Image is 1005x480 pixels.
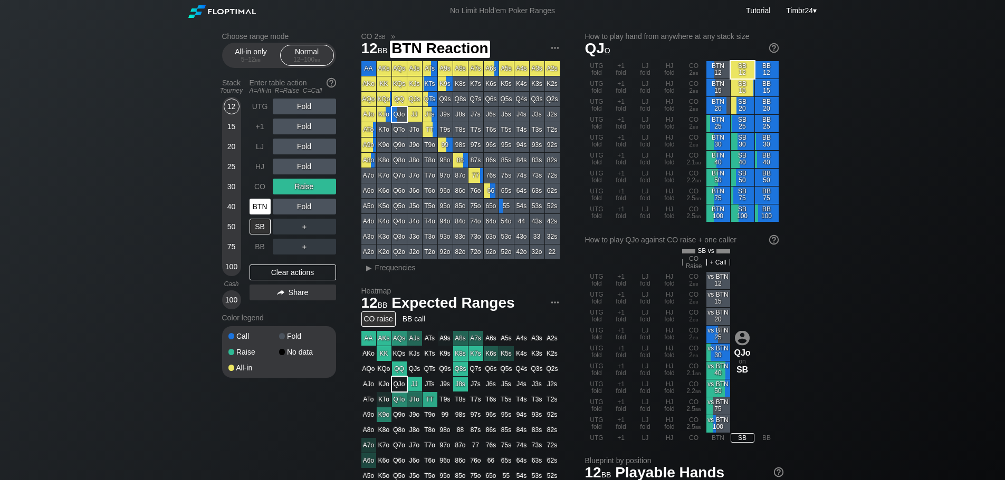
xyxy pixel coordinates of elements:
[484,153,499,168] div: 86s
[706,133,730,150] div: BTN 30
[377,214,391,229] div: K4o
[731,187,754,204] div: SB 75
[755,133,779,150] div: BB 30
[273,199,336,214] div: Fold
[609,151,633,168] div: +1 fold
[545,92,560,106] div: Q2s
[530,107,544,122] div: J3s
[484,214,499,229] div: 64o
[634,204,657,222] div: LJ fold
[468,92,483,106] div: Q7s
[227,45,275,65] div: All-in only
[605,44,610,55] span: o
[279,348,330,356] div: No data
[423,107,437,122] div: JTs
[378,32,385,41] span: bb
[706,151,730,168] div: BTN 40
[377,92,391,106] div: KQo
[693,69,698,76] span: bb
[682,151,706,168] div: CO 2.1
[423,76,437,91] div: KTs
[545,107,560,122] div: J2s
[222,32,336,41] h2: Choose range mode
[634,169,657,186] div: LJ fold
[549,297,561,308] img: ellipsis.fd386fe8.svg
[361,199,376,213] div: A5o
[228,332,279,340] div: Call
[695,159,701,166] span: bb
[224,179,240,194] div: 30
[658,151,682,168] div: HJ fold
[499,76,514,91] div: K5s
[392,153,407,168] div: Q8o
[755,79,779,96] div: BB 15
[438,214,453,229] div: 94o
[453,107,468,122] div: J8s
[658,61,682,79] div: HJ fold
[392,61,407,76] div: AQs
[273,159,336,174] div: Fold
[392,183,407,198] div: Q6o
[392,122,407,137] div: QTo
[453,138,468,152] div: 98s
[609,169,633,186] div: +1 fold
[468,122,483,137] div: T7s
[407,61,422,76] div: AJs
[634,187,657,204] div: LJ fold
[273,99,336,114] div: Fold
[273,119,336,134] div: Fold
[514,76,529,91] div: K4s
[224,199,240,214] div: 40
[250,159,271,174] div: HJ
[484,199,499,213] div: 65o
[545,76,560,91] div: K2s
[731,61,754,79] div: SB 12
[377,168,391,183] div: K7o
[545,199,560,213] div: 52s
[438,183,453,198] div: 96o
[224,99,240,114] div: 12
[695,212,701,220] span: bb
[484,183,499,198] div: 66
[530,168,544,183] div: 73s
[361,122,376,137] div: ATo
[361,76,376,91] div: AKo
[224,139,240,154] div: 20
[693,141,698,148] span: bb
[438,199,453,213] div: 95o
[682,61,706,79] div: CO 2
[468,153,483,168] div: 87s
[530,214,544,229] div: 43s
[423,229,437,244] div: T3o
[484,138,499,152] div: 96s
[499,107,514,122] div: J5s
[499,199,514,213] div: 55
[609,115,633,132] div: +1 fold
[453,92,468,106] div: Q8s
[609,97,633,114] div: +1 fold
[514,183,529,198] div: 64s
[585,40,610,56] span: QJ
[361,138,376,152] div: A9o
[453,61,468,76] div: A8s
[755,115,779,132] div: BB 25
[609,133,633,150] div: +1 fold
[682,169,706,186] div: CO 2.2
[768,234,780,246] img: help.32db89a4.svg
[250,87,336,94] div: A=All-in R=Raise C=Call
[407,76,422,91] div: KJs
[377,199,391,213] div: K5o
[545,153,560,168] div: 82s
[407,199,422,213] div: J5o
[392,138,407,152] div: Q9o
[218,87,245,94] div: Tourney
[392,214,407,229] div: Q4o
[514,61,529,76] div: A4s
[514,122,529,137] div: T4s
[746,6,770,15] a: Tutorial
[453,153,468,168] div: 88
[706,115,730,132] div: BTN 25
[658,169,682,186] div: HJ fold
[224,292,240,308] div: 100
[658,133,682,150] div: HJ fold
